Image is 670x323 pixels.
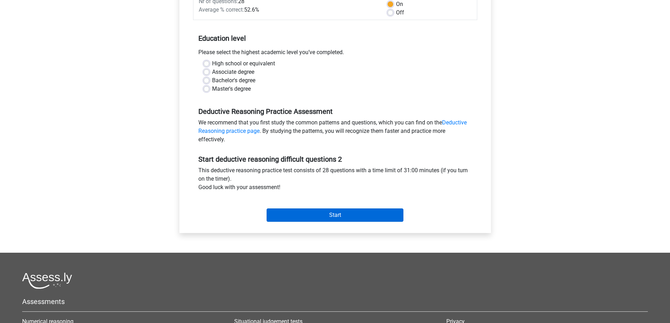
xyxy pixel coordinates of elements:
input: Start [267,208,403,222]
h5: Assessments [22,297,648,306]
div: Please select the highest academic level you’ve completed. [193,48,477,59]
label: Bachelor's degree [212,76,255,85]
h5: Education level [198,31,472,45]
div: This deductive reasoning practice test consists of 28 questions with a time limit of 31:00 minute... [193,166,477,194]
div: We recommend that you first study the common patterns and questions, which you can find on the . ... [193,118,477,147]
label: High school or equivalent [212,59,275,68]
label: Master's degree [212,85,251,93]
span: Average % correct: [199,6,244,13]
div: 52.6% [193,6,382,14]
label: Associate degree [212,68,254,76]
label: Off [396,8,404,17]
h5: Deductive Reasoning Practice Assessment [198,107,472,116]
h5: Start deductive reasoning difficult questions 2 [198,155,472,163]
img: Assessly logo [22,272,72,289]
